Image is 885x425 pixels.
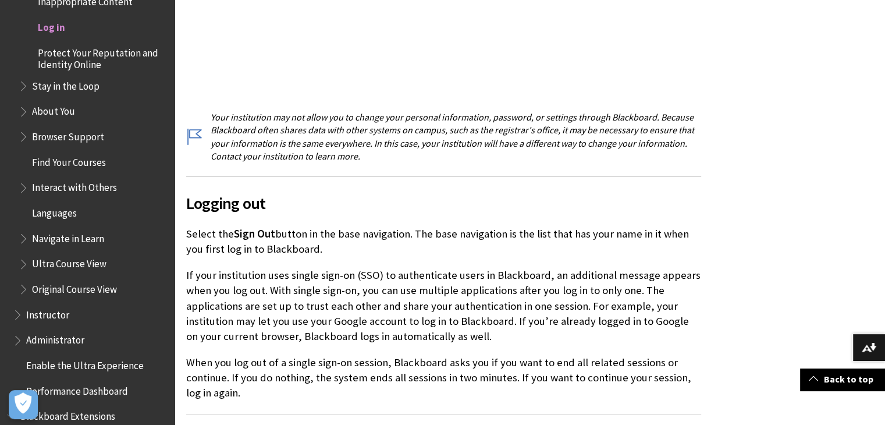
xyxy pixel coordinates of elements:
span: Log in [38,17,65,33]
span: Languages [32,203,77,219]
span: Performance Dashboard [26,381,128,397]
span: Enable the Ultra Experience [26,356,144,371]
span: Instructor [26,305,69,321]
a: Back to top [800,369,885,390]
span: Navigate in Learn [32,229,104,245]
p: If your institution uses single sign-on (SSO) to authenticate users in Blackboard, an additional ... [186,268,701,344]
span: Administrator [26,331,84,346]
p: Select the button in the base navigation. The base navigation is the list that has your name in i... [186,226,701,257]
span: Browser Support [32,127,104,143]
span: Find Your Courses [32,153,106,168]
span: Stay in the Loop [32,76,99,92]
span: About You [32,102,75,118]
p: When you log out of a single sign-on session, Blackboard asks you if you want to end all related ... [186,355,701,401]
span: Sign Out [234,227,275,240]
span: Original Course View [32,279,117,295]
p: Your institution may not allow you to change your personal information, password, or settings thr... [186,111,701,163]
span: Logging out [186,191,701,215]
span: Blackboard Extensions [20,407,115,423]
span: Interact with Others [32,178,117,194]
span: Ultra Course View [32,254,106,270]
button: Open Preferences [9,390,38,419]
span: Protect Your Reputation and Identity Online [38,43,166,70]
